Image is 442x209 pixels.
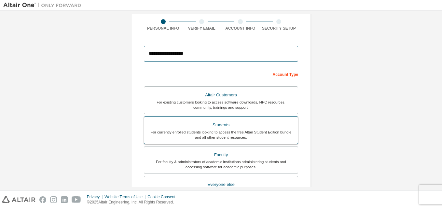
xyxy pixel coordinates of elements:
[87,200,179,205] p: © 2025 Altair Engineering, Inc. All Rights Reserved.
[148,180,294,189] div: Everyone else
[260,26,298,31] div: Security Setup
[221,26,260,31] div: Account Info
[39,196,46,203] img: facebook.svg
[50,196,57,203] img: instagram.svg
[147,194,179,200] div: Cookie Consent
[72,196,81,203] img: youtube.svg
[104,194,147,200] div: Website Terms of Use
[183,26,221,31] div: Verify Email
[3,2,85,8] img: Altair One
[61,196,68,203] img: linkedin.svg
[148,91,294,100] div: Altair Customers
[2,196,35,203] img: altair_logo.svg
[144,26,183,31] div: Personal Info
[148,130,294,140] div: For currently enrolled students looking to access the free Altair Student Edition bundle and all ...
[87,194,104,200] div: Privacy
[148,159,294,170] div: For faculty & administrators of academic institutions administering students and accessing softwa...
[148,120,294,130] div: Students
[148,150,294,160] div: Faculty
[148,100,294,110] div: For existing customers looking to access software downloads, HPC resources, community, trainings ...
[144,69,298,79] div: Account Type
